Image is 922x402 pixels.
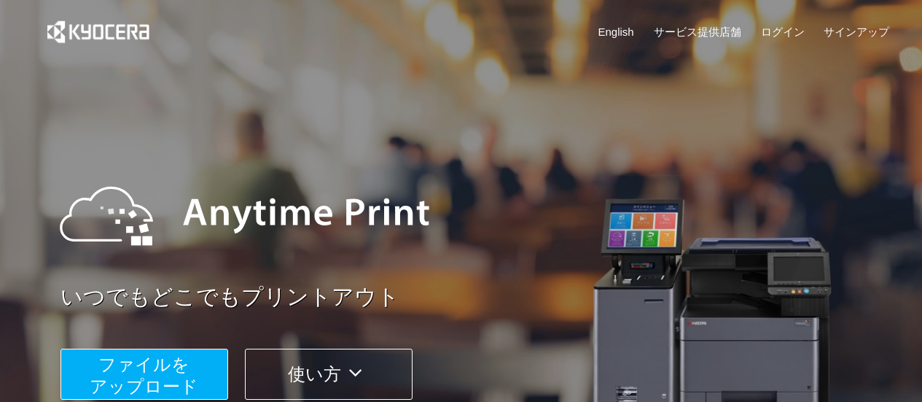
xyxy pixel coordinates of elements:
[761,24,805,39] a: ログイン
[598,24,634,39] a: English
[824,24,889,39] a: サインアップ
[60,349,228,400] button: ファイルを​​アップロード
[245,349,413,400] button: 使い方
[90,355,198,396] span: ファイルを ​​アップロード
[654,24,741,39] a: サービス提供店舗
[60,282,899,313] a: いつでもどこでもプリントアウト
